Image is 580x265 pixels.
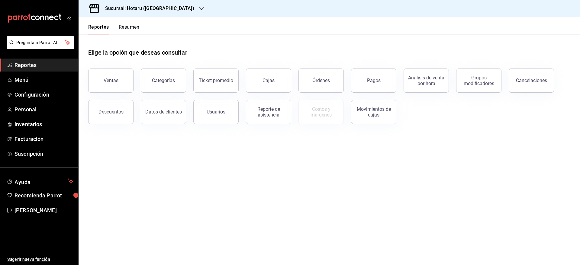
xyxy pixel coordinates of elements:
[14,206,73,214] span: [PERSON_NAME]
[88,100,134,124] button: Descuentos
[207,109,225,115] div: Usuarios
[88,69,134,93] button: Ventas
[14,61,73,69] span: Reportes
[460,75,498,86] div: Grupos modificadores
[193,69,239,93] button: Ticket promedio
[516,78,547,83] div: Cancelaciones
[16,40,65,46] span: Pregunta a Parrot AI
[145,109,182,115] div: Datos de clientes
[88,48,187,57] h1: Elige la opción que deseas consultar
[298,100,344,124] button: Contrata inventarios para ver este reporte
[408,75,445,86] div: Análisis de venta por hora
[199,78,233,83] div: Ticket promedio
[98,109,124,115] div: Descuentos
[152,78,175,83] div: Categorías
[14,91,73,99] span: Configuración
[351,100,396,124] button: Movimientos de cajas
[509,69,554,93] button: Cancelaciones
[246,69,291,93] a: Cajas
[298,69,344,93] button: Órdenes
[246,100,291,124] button: Reporte de asistencia
[263,77,275,84] div: Cajas
[88,24,109,34] button: Reportes
[14,191,73,200] span: Recomienda Parrot
[193,100,239,124] button: Usuarios
[66,16,71,21] button: open_drawer_menu
[14,150,73,158] span: Suscripción
[7,256,73,263] span: Sugerir nueva función
[367,78,381,83] div: Pagos
[141,69,186,93] button: Categorías
[404,69,449,93] button: Análisis de venta por hora
[456,69,501,93] button: Grupos modificadores
[250,106,287,118] div: Reporte de asistencia
[119,24,140,34] button: Resumen
[14,120,73,128] span: Inventarios
[14,76,73,84] span: Menú
[141,100,186,124] button: Datos de clientes
[14,177,66,185] span: Ayuda
[302,106,340,118] div: Costos y márgenes
[14,105,73,113] span: Personal
[312,78,330,83] div: Órdenes
[7,36,74,49] button: Pregunta a Parrot AI
[104,78,118,83] div: Ventas
[100,5,194,12] h3: Sucursal: Hotaru ([GEOGRAPHIC_DATA])
[14,135,73,143] span: Facturación
[355,106,392,118] div: Movimientos de cajas
[351,69,396,93] button: Pagos
[4,44,74,50] a: Pregunta a Parrot AI
[88,24,140,34] div: navigation tabs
